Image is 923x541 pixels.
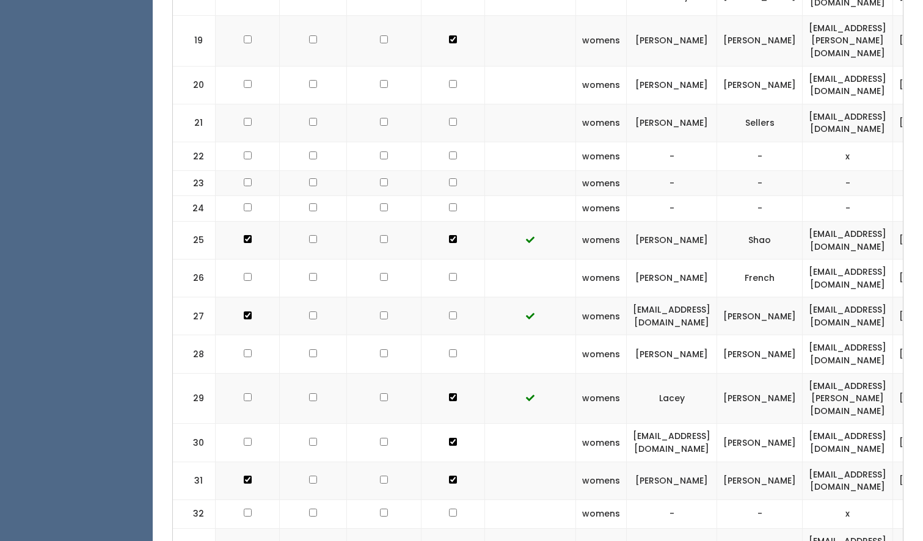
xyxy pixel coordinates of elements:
[576,196,627,222] td: womens
[576,104,627,142] td: womens
[576,373,627,424] td: womens
[627,142,717,170] td: -
[627,15,717,66] td: [PERSON_NAME]
[803,462,893,499] td: [EMAIL_ADDRESS][DOMAIN_NAME]
[803,297,893,335] td: [EMAIL_ADDRESS][DOMAIN_NAME]
[717,297,803,335] td: [PERSON_NAME]
[576,335,627,373] td: womens
[173,297,216,335] td: 27
[173,424,216,462] td: 30
[576,15,627,66] td: womens
[717,170,803,196] td: -
[576,170,627,196] td: womens
[717,335,803,373] td: [PERSON_NAME]
[173,260,216,297] td: 26
[627,499,717,528] td: -
[627,297,717,335] td: [EMAIL_ADDRESS][DOMAIN_NAME]
[576,462,627,499] td: womens
[576,142,627,170] td: womens
[803,499,893,528] td: x
[173,15,216,66] td: 19
[173,142,216,170] td: 22
[803,373,893,424] td: [EMAIL_ADDRESS][PERSON_NAME][DOMAIN_NAME]
[627,462,717,499] td: [PERSON_NAME]
[627,66,717,104] td: [PERSON_NAME]
[717,104,803,142] td: Sellers
[803,66,893,104] td: [EMAIL_ADDRESS][DOMAIN_NAME]
[576,221,627,259] td: womens
[803,196,893,222] td: -
[627,424,717,462] td: [EMAIL_ADDRESS][DOMAIN_NAME]
[717,142,803,170] td: -
[803,260,893,297] td: [EMAIL_ADDRESS][DOMAIN_NAME]
[803,170,893,196] td: -
[717,221,803,259] td: Shao
[717,499,803,528] td: -
[717,66,803,104] td: [PERSON_NAME]
[173,104,216,142] td: 21
[803,15,893,66] td: [EMAIL_ADDRESS][PERSON_NAME][DOMAIN_NAME]
[803,424,893,462] td: [EMAIL_ADDRESS][DOMAIN_NAME]
[627,373,717,424] td: Lacey
[717,260,803,297] td: French
[576,424,627,462] td: womens
[576,499,627,528] td: womens
[627,196,717,222] td: -
[576,260,627,297] td: womens
[627,104,717,142] td: [PERSON_NAME]
[803,104,893,142] td: [EMAIL_ADDRESS][DOMAIN_NAME]
[173,170,216,196] td: 23
[717,462,803,499] td: [PERSON_NAME]
[173,462,216,499] td: 31
[173,373,216,424] td: 29
[717,196,803,222] td: -
[803,142,893,170] td: x
[803,335,893,373] td: [EMAIL_ADDRESS][DOMAIN_NAME]
[717,424,803,462] td: [PERSON_NAME]
[627,221,717,259] td: [PERSON_NAME]
[627,260,717,297] td: [PERSON_NAME]
[173,221,216,259] td: 25
[576,66,627,104] td: womens
[717,373,803,424] td: [PERSON_NAME]
[803,221,893,259] td: [EMAIL_ADDRESS][DOMAIN_NAME]
[717,15,803,66] td: [PERSON_NAME]
[173,66,216,104] td: 20
[173,499,216,528] td: 32
[627,170,717,196] td: -
[627,335,717,373] td: [PERSON_NAME]
[173,335,216,373] td: 28
[173,196,216,222] td: 24
[576,297,627,335] td: womens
